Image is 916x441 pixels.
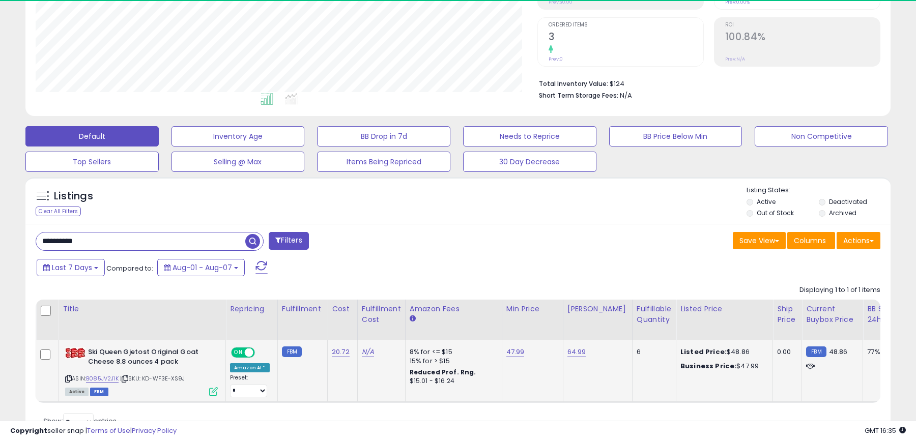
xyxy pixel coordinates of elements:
b: Short Term Storage Fees: [539,91,618,100]
span: Show: entries [43,416,117,426]
div: Fulfillment [282,304,323,314]
h2: 100.84% [725,31,880,45]
b: Listed Price: [680,347,727,357]
div: Amazon Fees [410,304,498,314]
span: All listings currently available for purchase on Amazon [65,388,89,396]
div: Clear All Filters [36,207,81,216]
button: Items Being Repriced [317,152,450,172]
span: Ordered Items [549,22,703,28]
button: Aug-01 - Aug-07 [157,259,245,276]
span: ON [232,348,245,357]
small: Amazon Fees. [410,314,416,324]
div: Amazon AI * [230,363,270,372]
div: Ship Price [777,304,797,325]
small: FBM [806,346,826,357]
span: ROI [725,22,880,28]
h5: Listings [54,189,93,203]
button: Columns [787,232,835,249]
div: $47.99 [680,362,765,371]
a: N/A [362,347,374,357]
button: Top Sellers [25,152,159,172]
button: Default [25,126,159,146]
small: Prev: 0 [549,56,563,62]
div: $15.01 - $16.24 [410,377,494,386]
b: Reduced Prof. Rng. [410,368,476,376]
a: 47.99 [506,347,525,357]
div: $48.86 [680,347,765,357]
span: Compared to: [106,263,153,273]
div: Current Buybox Price [806,304,858,325]
button: Save View [733,232,786,249]
img: 51n6I+qo0CL._SL40_.jpg [65,347,85,359]
button: Selling @ Max [171,152,305,172]
div: ASIN: [65,347,218,395]
button: Needs to Reprice [463,126,596,146]
div: 6 [637,347,668,357]
div: BB Share 24h. [867,304,904,325]
div: Fulfillment Cost [362,304,401,325]
div: Listed Price [680,304,768,314]
span: Last 7 Days [52,262,92,273]
div: 8% for <= $15 [410,347,494,357]
b: Ski Queen Gjetost Original Goat Cheese 8.8 ounces 4 pack [88,347,212,369]
div: Displaying 1 to 1 of 1 items [799,285,880,295]
a: 20.72 [332,347,350,357]
div: 77% [867,347,901,357]
h2: 3 [549,31,703,45]
div: [PERSON_NAME] [567,304,628,314]
span: 2025-08-15 16:35 GMT [865,426,906,435]
label: Archived [829,209,856,217]
label: Deactivated [829,197,867,206]
div: seller snap | | [10,426,177,436]
span: N/A [620,91,632,100]
button: BB Price Below Min [609,126,742,146]
a: Privacy Policy [132,426,177,435]
p: Listing States: [747,186,890,195]
b: Business Price: [680,361,736,371]
button: Last 7 Days [37,259,105,276]
button: Non Competitive [755,126,888,146]
a: B085JV2J1K [86,374,119,383]
small: Prev: N/A [725,56,745,62]
span: OFF [253,348,270,357]
div: Min Price [506,304,559,314]
span: 48.86 [829,347,848,357]
a: Terms of Use [87,426,130,435]
div: Preset: [230,374,270,397]
span: | SKU: KD-WF3E-XS9J [120,374,185,383]
label: Active [757,197,776,206]
b: Total Inventory Value: [539,79,608,88]
div: 0.00 [777,347,794,357]
div: Fulfillable Quantity [637,304,672,325]
button: Filters [269,232,308,250]
button: 30 Day Decrease [463,152,596,172]
strong: Copyright [10,426,47,435]
div: Repricing [230,304,273,314]
label: Out of Stock [757,209,794,217]
div: Title [63,304,221,314]
button: Actions [837,232,880,249]
span: FBM [90,388,108,396]
button: BB Drop in 7d [317,126,450,146]
small: FBM [282,346,302,357]
span: Aug-01 - Aug-07 [173,262,232,273]
span: Columns [794,236,826,246]
div: 15% for > $15 [410,357,494,366]
button: Inventory Age [171,126,305,146]
li: $124 [539,77,873,89]
a: 64.99 [567,347,586,357]
div: Cost [332,304,353,314]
